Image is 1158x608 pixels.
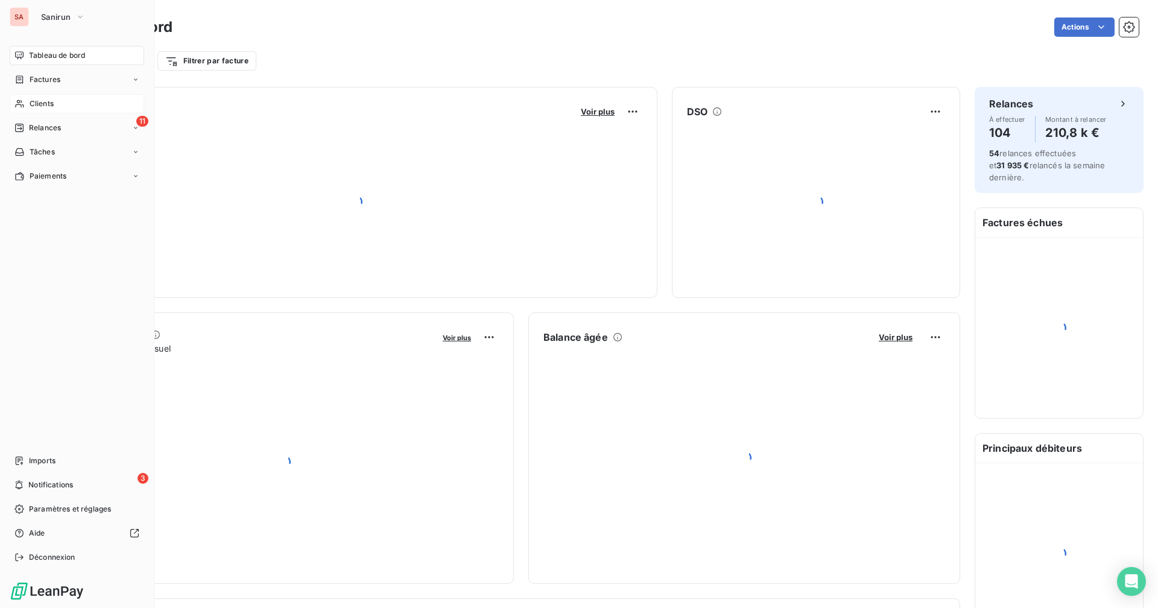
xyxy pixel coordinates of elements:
[975,434,1143,463] h6: Principaux débiteurs
[10,581,84,601] img: Logo LeanPay
[875,332,916,343] button: Voir plus
[29,552,75,563] span: Déconnexion
[989,148,999,158] span: 54
[975,208,1143,237] h6: Factures échues
[10,94,144,113] a: Clients
[10,46,144,65] a: Tableau de bord
[996,160,1029,170] span: 31 935 €
[989,116,1025,123] span: À effectuer
[10,70,144,89] a: Factures
[28,480,73,490] span: Notifications
[10,499,144,519] a: Paramètres et réglages
[1117,567,1146,596] div: Open Intercom Messenger
[29,504,111,515] span: Paramètres et réglages
[30,147,55,157] span: Tâches
[30,74,60,85] span: Factures
[68,342,434,355] span: Chiffre d'affaires mensuel
[577,106,618,117] button: Voir plus
[10,142,144,162] a: Tâches
[989,97,1033,111] h6: Relances
[687,104,707,119] h6: DSO
[29,50,85,61] span: Tableau de bord
[30,171,66,182] span: Paiements
[10,451,144,470] a: Imports
[581,107,615,116] span: Voir plus
[10,524,144,543] a: Aide
[543,330,608,344] h6: Balance âgée
[10,166,144,186] a: Paiements
[10,7,29,27] div: SA
[1045,123,1107,142] h4: 210,8 k €
[989,123,1025,142] h4: 104
[138,473,148,484] span: 3
[10,118,144,138] a: 11Relances
[41,12,71,22] span: Sanirun
[879,332,913,342] span: Voir plus
[989,148,1105,182] span: relances effectuées et relancés la semaine dernière.
[1054,17,1115,37] button: Actions
[1045,116,1107,123] span: Montant à relancer
[157,51,256,71] button: Filtrer par facture
[30,98,54,109] span: Clients
[29,455,55,466] span: Imports
[136,116,148,127] span: 11
[439,332,475,343] button: Voir plus
[29,528,45,539] span: Aide
[443,334,471,342] span: Voir plus
[29,122,61,133] span: Relances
